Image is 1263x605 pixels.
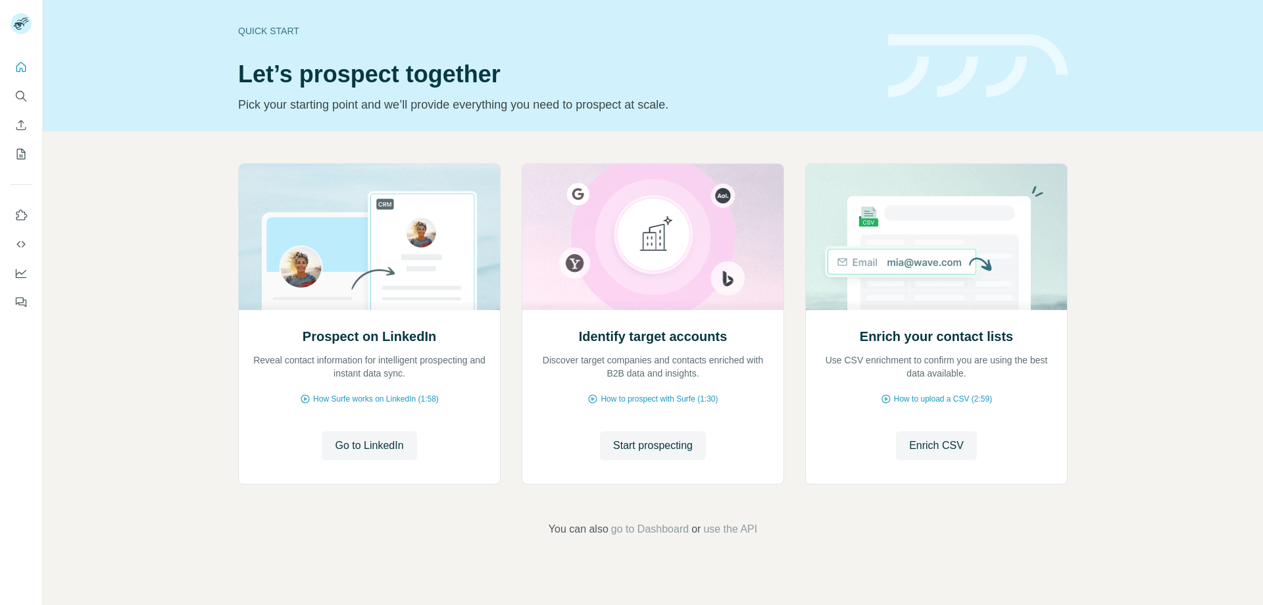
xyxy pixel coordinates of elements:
[238,95,872,114] p: Pick your starting point and we’ll provide everything you need to prospect at scale.
[611,521,689,537] button: go to Dashboard
[11,55,32,79] button: Quick start
[601,393,718,405] span: How to prospect with Surfe (1:30)
[613,438,693,454] span: Start prospecting
[11,203,32,227] button: Use Surfe on LinkedIn
[909,438,964,454] span: Enrich CSV
[252,354,487,380] p: Reveal contact information for intelligent prospecting and instant data sync.
[703,521,757,537] button: use the API
[313,393,439,405] span: How Surfe works on LinkedIn (1:58)
[894,393,992,405] span: How to upload a CSV (2:59)
[11,232,32,256] button: Use Surfe API
[335,438,403,454] span: Go to LinkedIn
[11,261,32,285] button: Dashboard
[549,521,608,537] span: You can also
[322,431,416,460] button: Go to LinkedIn
[896,431,977,460] button: Enrich CSV
[238,164,501,310] img: Prospect on LinkedIn
[11,142,32,166] button: My lists
[535,354,770,380] p: Discover target companies and contacts enriched with B2B data and insights.
[819,354,1054,380] p: Use CSV enrichment to confirm you are using the best data available.
[303,327,436,346] h2: Prospect on LinkedIn
[600,431,706,460] button: Start prospecting
[238,24,872,38] div: Quick start
[691,521,701,537] span: or
[11,84,32,108] button: Search
[11,113,32,137] button: Enrich CSV
[579,327,728,346] h2: Identify target accounts
[522,164,784,310] img: Identify target accounts
[11,290,32,314] button: Feedback
[888,34,1068,98] img: banner
[860,327,1013,346] h2: Enrich your contact lists
[805,164,1068,310] img: Enrich your contact lists
[238,61,872,88] h1: Let’s prospect together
